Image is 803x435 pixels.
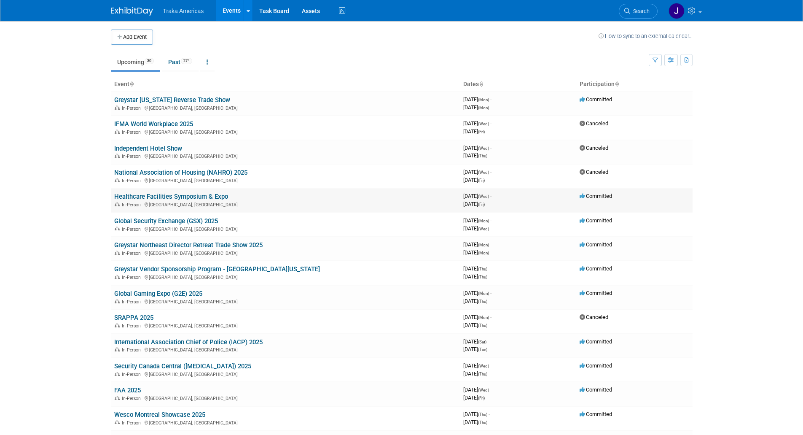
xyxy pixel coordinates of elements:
[580,362,612,369] span: Committed
[122,299,143,305] span: In-Person
[463,201,485,207] span: [DATE]
[580,265,612,272] span: Committed
[478,267,487,271] span: (Thu)
[580,314,608,320] span: Canceled
[490,169,491,175] span: -
[478,291,489,296] span: (Mon)
[580,145,608,151] span: Canceled
[478,388,489,392] span: (Wed)
[463,120,491,127] span: [DATE]
[122,420,143,426] span: In-Person
[489,265,490,272] span: -
[478,170,489,175] span: (Wed)
[115,105,120,110] img: In-Person Event
[181,58,192,64] span: 274
[580,169,608,175] span: Canceled
[490,386,491,393] span: -
[463,152,487,159] span: [DATE]
[478,396,485,400] span: (Fri)
[580,96,612,103] span: Committed
[478,347,487,352] span: (Tue)
[489,411,490,417] span: -
[478,202,485,207] span: (Fri)
[580,386,612,393] span: Committed
[580,338,612,345] span: Committed
[463,145,491,151] span: [DATE]
[463,128,485,135] span: [DATE]
[463,338,489,345] span: [DATE]
[463,241,491,248] span: [DATE]
[478,194,489,199] span: (Wed)
[163,8,204,14] span: Traka Americas
[463,394,485,401] span: [DATE]
[115,178,120,182] img: In-Person Event
[478,364,489,368] span: (Wed)
[463,177,485,183] span: [DATE]
[463,419,487,425] span: [DATE]
[114,394,457,401] div: [GEOGRAPHIC_DATA], [GEOGRAPHIC_DATA]
[114,249,457,256] div: [GEOGRAPHIC_DATA], [GEOGRAPHIC_DATA]
[122,105,143,111] span: In-Person
[115,130,120,134] img: In-Person Event
[463,169,491,175] span: [DATE]
[478,243,489,247] span: (Mon)
[122,372,143,377] span: In-Person
[490,314,491,320] span: -
[463,217,491,224] span: [DATE]
[114,265,320,273] a: Greystar Vendor Sponsorship Program - [GEOGRAPHIC_DATA][US_STATE]
[490,217,491,224] span: -
[580,290,612,296] span: Committed
[114,96,230,104] a: Greystar [US_STATE] Reverse Trade Show
[463,273,487,280] span: [DATE]
[669,3,685,19] img: Jamie Saenz
[114,370,457,377] div: [GEOGRAPHIC_DATA], [GEOGRAPHIC_DATA]
[114,145,182,152] a: Independent Hotel Show
[114,217,218,225] a: Global Security Exchange (GSX) 2025
[122,347,143,353] span: In-Person
[114,225,457,232] div: [GEOGRAPHIC_DATA], [GEOGRAPHIC_DATA]
[114,298,457,305] div: [GEOGRAPHIC_DATA], [GEOGRAPHIC_DATA]
[114,419,457,426] div: [GEOGRAPHIC_DATA], [GEOGRAPHIC_DATA]
[478,420,487,425] span: (Thu)
[580,217,612,224] span: Committed
[479,81,483,87] a: Sort by Start Date
[490,145,491,151] span: -
[490,362,491,369] span: -
[478,372,487,376] span: (Thu)
[122,251,143,256] span: In-Person
[114,338,263,346] a: International Association Chief of Police (IACP) 2025
[129,81,134,87] a: Sort by Event Name
[115,323,120,327] img: In-Person Event
[478,105,489,110] span: (Mon)
[111,30,153,45] button: Add Event
[463,298,487,304] span: [DATE]
[115,420,120,424] img: In-Person Event
[490,193,491,199] span: -
[463,362,491,369] span: [DATE]
[488,338,489,345] span: -
[114,104,457,111] div: [GEOGRAPHIC_DATA], [GEOGRAPHIC_DATA]
[115,275,120,279] img: In-Person Event
[615,81,619,87] a: Sort by Participation Type
[463,314,491,320] span: [DATE]
[115,299,120,303] img: In-Person Event
[115,347,120,351] img: In-Person Event
[115,154,120,158] img: In-Person Event
[114,128,457,135] div: [GEOGRAPHIC_DATA], [GEOGRAPHIC_DATA]
[478,323,487,328] span: (Thu)
[122,227,143,232] span: In-Person
[115,372,120,376] img: In-Person Event
[478,340,486,344] span: (Sat)
[114,177,457,184] div: [GEOGRAPHIC_DATA], [GEOGRAPHIC_DATA]
[122,323,143,329] span: In-Person
[122,130,143,135] span: In-Person
[115,227,120,231] img: In-Person Event
[115,251,120,255] img: In-Person Event
[463,249,489,256] span: [DATE]
[122,178,143,184] span: In-Person
[478,122,489,126] span: (Wed)
[145,58,154,64] span: 30
[122,202,143,208] span: In-Person
[114,314,153,322] a: SRAPPA 2025
[114,346,457,353] div: [GEOGRAPHIC_DATA], [GEOGRAPHIC_DATA]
